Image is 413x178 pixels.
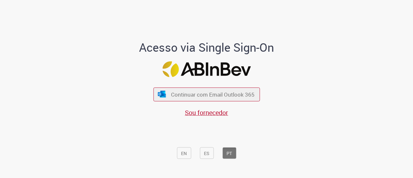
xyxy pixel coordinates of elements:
button: ES [200,147,214,159]
a: Sou fornecedor [185,108,228,117]
font: Continuar com Email Outlook 365 [171,91,255,98]
font: EN [181,150,187,156]
button: EN [177,147,191,159]
img: Logotipo ABInBev [162,61,251,77]
button: PT [222,147,236,159]
font: Acesso via Single Sign-On [139,39,274,55]
font: ES [204,150,209,156]
img: ícone Azure/Microsoft 360 [157,91,166,98]
font: PT [227,150,232,156]
button: ícone Azure/Microsoft 360 Continuar com Email Outlook 365 [153,88,260,101]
